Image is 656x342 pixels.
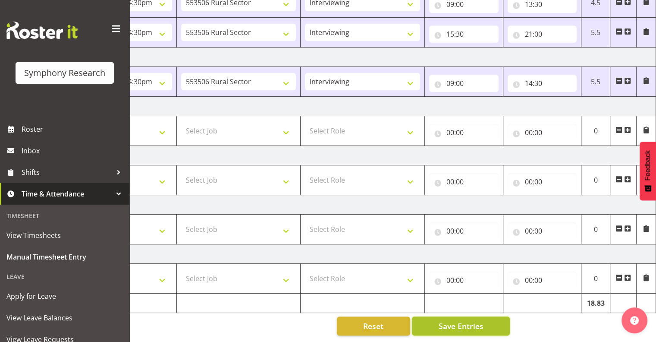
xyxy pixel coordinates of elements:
[412,317,510,336] button: Save Entries
[53,97,656,116] td: [DATE]
[2,246,127,268] a: Manual Timesheet Entry
[2,307,127,329] a: View Leave Balances
[508,124,577,141] input: Click to select...
[2,285,127,307] a: Apply for Leave
[53,146,656,165] td: [DATE]
[581,18,610,47] td: 5.5
[53,195,656,215] td: [DATE]
[2,207,127,225] div: Timesheet
[630,316,639,325] img: help-xxl-2.png
[581,67,610,97] td: 5.5
[508,222,577,240] input: Click to select...
[581,294,610,313] td: 18.83
[640,142,656,200] button: Feedback - Show survey
[6,22,78,39] img: Rosterit website logo
[508,272,577,289] input: Click to select...
[429,25,499,43] input: Click to select...
[6,250,123,263] span: Manual Timesheet Entry
[2,225,127,246] a: View Timesheets
[429,272,499,289] input: Click to select...
[6,290,123,303] span: Apply for Leave
[581,264,610,294] td: 0
[53,244,656,264] td: [DATE]
[429,75,499,92] input: Click to select...
[22,166,112,179] span: Shifts
[644,150,652,180] span: Feedback
[24,66,105,79] div: Symphony Research
[429,222,499,240] input: Click to select...
[438,320,483,332] span: Save Entries
[429,173,499,190] input: Click to select...
[581,116,610,146] td: 0
[508,25,577,43] input: Click to select...
[6,229,123,242] span: View Timesheets
[337,317,410,336] button: Reset
[429,124,499,141] input: Click to select...
[22,123,125,136] span: Roster
[53,47,656,67] td: [DATE]
[581,215,610,244] td: 0
[508,173,577,190] input: Click to select...
[581,165,610,195] td: 0
[2,268,127,285] div: Leave
[22,144,125,157] span: Inbox
[363,320,383,332] span: Reset
[6,311,123,324] span: View Leave Balances
[508,75,577,92] input: Click to select...
[22,187,112,200] span: Time & Attendance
